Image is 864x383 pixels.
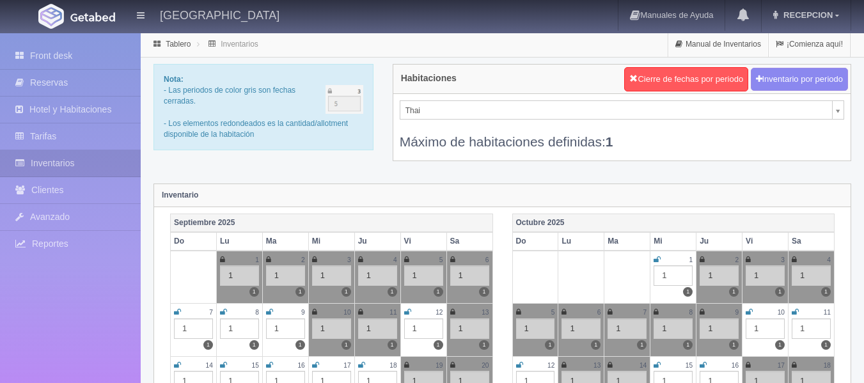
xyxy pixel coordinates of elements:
[643,309,647,316] small: 7
[593,362,601,369] small: 13
[746,318,785,339] div: 1
[700,318,739,339] div: 1
[436,309,443,316] small: 12
[162,191,198,199] strong: Inventario
[450,318,489,339] div: 1
[389,309,397,316] small: 11
[479,340,489,350] label: 1
[683,287,693,297] label: 1
[742,232,789,251] th: Vi
[295,287,305,297] label: 1
[608,318,647,339] div: 1
[606,134,613,149] b: 1
[729,340,739,350] label: 1
[171,214,493,232] th: Septiembre 2025
[255,256,259,263] small: 1
[781,256,785,263] small: 3
[342,340,351,350] label: 1
[597,309,601,316] small: 6
[252,362,259,369] small: 15
[209,309,213,316] small: 7
[400,232,446,251] th: Vi
[446,232,492,251] th: Sa
[393,256,397,263] small: 4
[439,256,443,263] small: 5
[821,340,831,350] label: 1
[326,85,363,114] img: cutoff.png
[221,40,258,49] a: Inventarios
[434,287,443,297] label: 1
[436,362,443,369] small: 19
[400,120,844,151] div: Máximo de habitaciones definidas:
[354,232,400,251] th: Ju
[792,318,831,339] div: 1
[220,265,259,286] div: 1
[166,40,191,49] a: Tablero
[604,232,650,251] th: Ma
[729,287,739,297] label: 1
[732,362,739,369] small: 16
[301,256,305,263] small: 2
[343,309,350,316] small: 10
[654,265,693,286] div: 1
[171,232,217,251] th: Do
[591,340,601,350] label: 1
[405,101,827,120] span: Thai
[637,340,647,350] label: 1
[404,265,443,286] div: 1
[203,340,213,350] label: 1
[160,6,279,22] h4: [GEOGRAPHIC_DATA]
[400,100,844,120] a: Thai
[775,287,785,297] label: 1
[512,214,835,232] th: Octubre 2025
[827,256,831,263] small: 4
[297,362,304,369] small: 16
[751,68,848,91] button: Inventario por periodo
[249,340,259,350] label: 1
[735,309,739,316] small: 9
[778,362,785,369] small: 17
[342,287,351,297] label: 1
[153,64,373,150] div: - Las periodos de color gris son fechas cerradas. - Los elementos redondeados es la cantidad/allo...
[220,318,259,339] div: 1
[746,265,785,286] div: 1
[255,309,259,316] small: 8
[824,362,831,369] small: 18
[434,340,443,350] label: 1
[775,340,785,350] label: 1
[551,309,555,316] small: 5
[624,67,748,91] button: Cierre de fechas por periodo
[650,232,696,251] th: Mi
[516,318,555,339] div: 1
[389,362,397,369] small: 18
[482,309,489,316] small: 13
[174,318,213,339] div: 1
[545,340,554,350] label: 1
[358,265,397,286] div: 1
[450,265,489,286] div: 1
[686,362,693,369] small: 15
[769,32,850,57] a: ¡Comienza aquí!
[301,309,305,316] small: 9
[824,309,831,316] small: 11
[668,32,768,57] a: Manual de Inventarios
[308,232,354,251] th: Mi
[562,318,601,339] div: 1
[689,309,693,316] small: 8
[262,232,308,251] th: Ma
[347,256,351,263] small: 3
[485,256,489,263] small: 6
[404,318,443,339] div: 1
[70,12,115,22] img: Getabed
[792,265,831,286] div: 1
[206,362,213,369] small: 14
[778,309,785,316] small: 10
[216,232,262,251] th: Lu
[388,340,397,350] label: 1
[266,265,305,286] div: 1
[683,340,693,350] label: 1
[312,318,351,339] div: 1
[689,256,693,263] small: 1
[266,318,305,339] div: 1
[343,362,350,369] small: 17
